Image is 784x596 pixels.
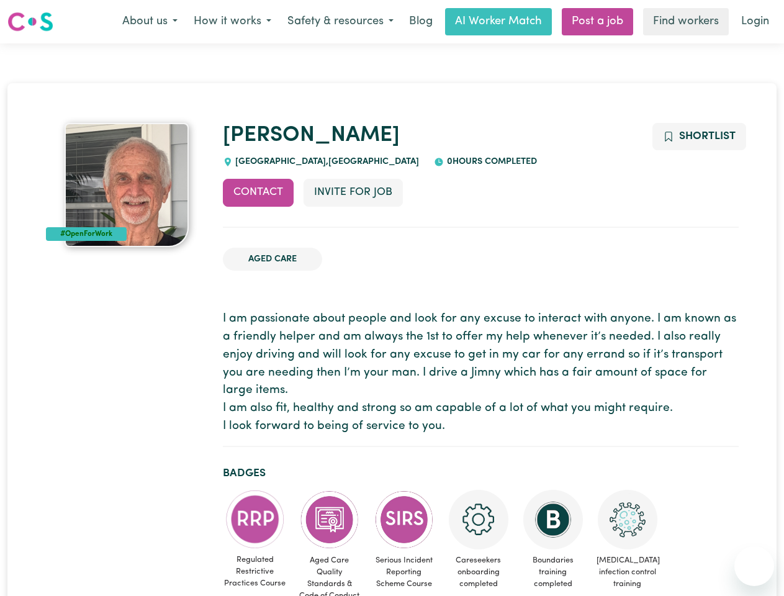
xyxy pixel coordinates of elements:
a: Post a job [562,8,633,35]
img: Careseekers logo [7,11,53,33]
img: CS Academy: Regulated Restrictive Practices course completed [225,490,285,549]
iframe: Button to launch messaging window [734,546,774,586]
span: Serious Incident Reporting Scheme Course [372,549,436,595]
a: AI Worker Match [445,8,552,35]
a: Login [734,8,777,35]
li: Aged Care [223,248,322,271]
h2: Badges [223,467,739,480]
button: Contact [223,179,294,206]
span: Boundaries training completed [521,549,585,595]
button: About us [114,9,186,35]
a: Kenneth's profile picture'#OpenForWork [46,123,208,247]
span: [GEOGRAPHIC_DATA] , [GEOGRAPHIC_DATA] [233,157,420,166]
button: Safety & resources [279,9,402,35]
span: Careseekers onboarding completed [446,549,511,595]
img: CS Academy: Careseekers Onboarding course completed [449,490,508,549]
button: Invite for Job [304,179,403,206]
img: Kenneth [65,123,189,247]
div: #OpenForWork [46,227,127,241]
a: Careseekers logo [7,7,53,36]
span: Shortlist [679,131,736,142]
a: [PERSON_NAME] [223,125,400,147]
img: CS Academy: Serious Incident Reporting Scheme course completed [374,490,434,549]
span: Regulated Restrictive Practices Course [223,549,287,595]
span: [MEDICAL_DATA] infection control training [595,549,660,595]
span: 0 hours completed [444,157,537,166]
a: Blog [402,8,440,35]
button: How it works [186,9,279,35]
img: CS Academy: Boundaries in care and support work course completed [523,490,583,549]
img: CS Academy: COVID-19 Infection Control Training course completed [598,490,657,549]
button: Add to shortlist [652,123,746,150]
a: Find workers [643,8,729,35]
img: CS Academy: Aged Care Quality Standards & Code of Conduct course completed [300,490,359,549]
p: I am passionate about people and look for any excuse to interact with anyone. I am known as a fri... [223,310,739,436]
